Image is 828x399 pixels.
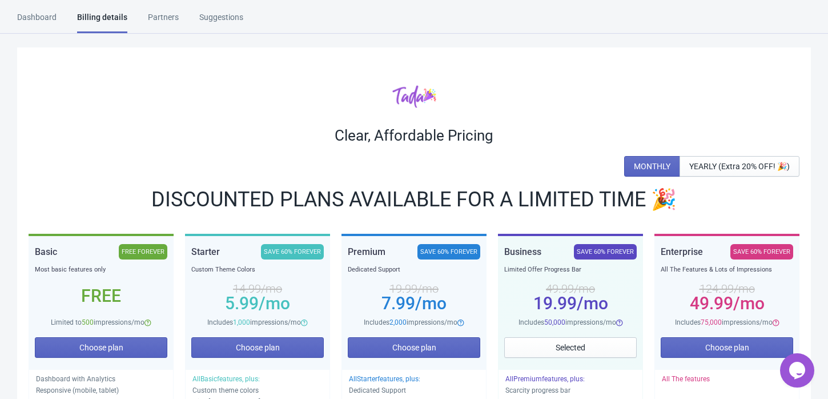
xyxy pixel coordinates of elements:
[29,126,799,145] div: Clear, Affordable Pricing
[780,353,817,388] iframe: chat widget
[661,337,793,358] button: Choose plan
[207,318,301,326] span: Includes impressions/mo
[35,317,167,328] div: Limited to impressions/mo
[504,244,541,260] div: Business
[689,162,790,171] span: YEARLY (Extra 20% OFF! 🎉)
[192,385,323,396] p: Custom theme colors
[504,284,637,293] div: 49.99 /mo
[675,318,773,326] span: Includes impressions/mo
[192,375,260,383] span: All Basic features, plus:
[79,343,123,352] span: Choose plan
[733,293,765,313] span: /mo
[348,337,480,358] button: Choose plan
[661,284,793,293] div: 124.99 /mo
[236,343,280,352] span: Choose plan
[82,318,94,326] span: 500
[662,375,710,383] span: All The features
[35,292,167,301] div: Free
[119,244,167,260] div: FREE FOREVER
[624,156,680,177] button: MONTHLY
[504,337,637,358] button: Selected
[349,375,420,383] span: All Starter features, plus:
[504,264,637,276] div: Limited Offer Progress Bar
[191,337,324,358] button: Choose plan
[36,385,166,396] p: Responsive (mobile, tablet)
[35,264,167,276] div: Most basic features only
[29,190,799,209] div: DISCOUNTED PLANS AVAILABLE FOR A LIMITED TIME 🎉
[661,244,703,260] div: Enterprise
[233,318,250,326] span: 1,000
[348,284,480,293] div: 19.99 /mo
[349,385,479,396] p: Dedicated Support
[389,318,407,326] span: 2,000
[191,244,220,260] div: Starter
[661,264,793,276] div: All The Features & Lots of Impressions
[348,244,385,260] div: Premium
[415,293,447,313] span: /mo
[36,373,166,385] p: Dashboard with Analytics
[364,318,457,326] span: Includes impressions/mo
[392,85,436,108] img: tadacolor.png
[505,375,585,383] span: All Premium features, plus:
[17,11,57,31] div: Dashboard
[680,156,799,177] button: YEARLY (Extra 20% OFF! 🎉)
[35,337,167,358] button: Choose plan
[634,162,670,171] span: MONTHLY
[730,244,793,260] div: SAVE 60% FOREVER
[35,244,57,260] div: Basic
[148,11,179,31] div: Partners
[259,293,290,313] span: /mo
[191,299,324,308] div: 5.99
[348,264,480,276] div: Dedicated Support
[574,244,637,260] div: SAVE 60% FOREVER
[701,318,722,326] span: 75,000
[544,318,565,326] span: 50,000
[199,11,243,31] div: Suggestions
[191,284,324,293] div: 14.99 /mo
[518,318,616,326] span: Includes impressions/mo
[504,299,637,308] div: 19.99
[392,343,436,352] span: Choose plan
[348,299,480,308] div: 7.99
[261,244,324,260] div: SAVE 60% FOREVER
[505,385,636,396] p: Scarcity progress bar
[77,11,127,33] div: Billing details
[556,343,585,352] span: Selected
[577,293,608,313] span: /mo
[417,244,480,260] div: SAVE 60% FOREVER
[661,299,793,308] div: 49.99
[191,264,324,276] div: Custom Theme Colors
[705,343,749,352] span: Choose plan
